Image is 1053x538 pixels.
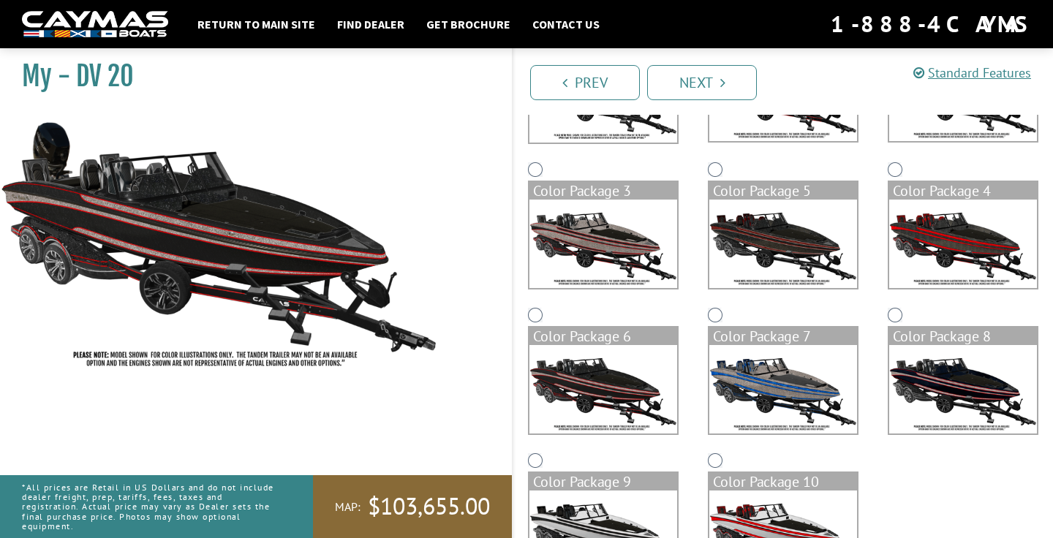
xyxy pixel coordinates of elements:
[22,475,280,538] p: *All prices are Retail in US Dollars and do not include dealer freight, prep, tariffs, fees, taxe...
[529,200,677,288] img: color_package_384.png
[889,200,1037,288] img: color_package_386.png
[526,63,1053,100] ul: Pagination
[22,60,475,93] h1: My - DV 20
[889,345,1037,433] img: color_package_389.png
[525,15,607,34] a: Contact Us
[530,65,640,100] a: Prev
[709,473,857,490] div: Color Package 10
[913,64,1031,81] a: Standard Features
[529,327,677,345] div: Color Package 6
[529,473,677,490] div: Color Package 9
[529,182,677,200] div: Color Package 3
[709,327,857,345] div: Color Package 7
[831,8,1031,40] div: 1-888-4CAYMAS
[889,327,1037,345] div: Color Package 8
[889,182,1037,200] div: Color Package 4
[419,15,518,34] a: Get Brochure
[368,491,490,522] span: $103,655.00
[709,182,857,200] div: Color Package 5
[647,65,757,100] a: Next
[190,15,322,34] a: Return to main site
[709,200,857,288] img: color_package_385.png
[313,475,512,538] a: MAP:$103,655.00
[709,345,857,433] img: color_package_388.png
[22,11,168,38] img: white-logo-c9c8dbefe5ff5ceceb0f0178aa75bf4bb51f6bca0971e226c86eb53dfe498488.png
[330,15,412,34] a: Find Dealer
[529,345,677,433] img: color_package_387.png
[335,499,361,515] span: MAP:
